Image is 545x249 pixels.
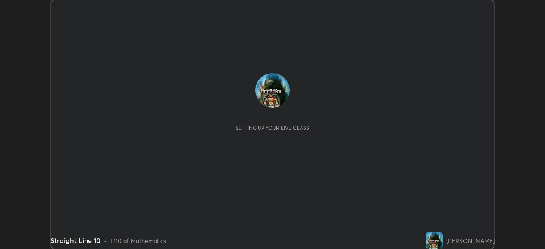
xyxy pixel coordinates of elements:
[50,235,100,246] div: Straight Line 10
[446,236,495,245] div: [PERSON_NAME]
[255,73,290,108] img: 53708fd754144695b6ee2f217a54b47e.29189253_3
[426,232,443,249] img: 53708fd754144695b6ee2f217a54b47e.29189253_3
[235,125,309,131] div: Setting up your live class
[104,236,107,245] div: •
[110,236,166,245] div: L110 of Mathematics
